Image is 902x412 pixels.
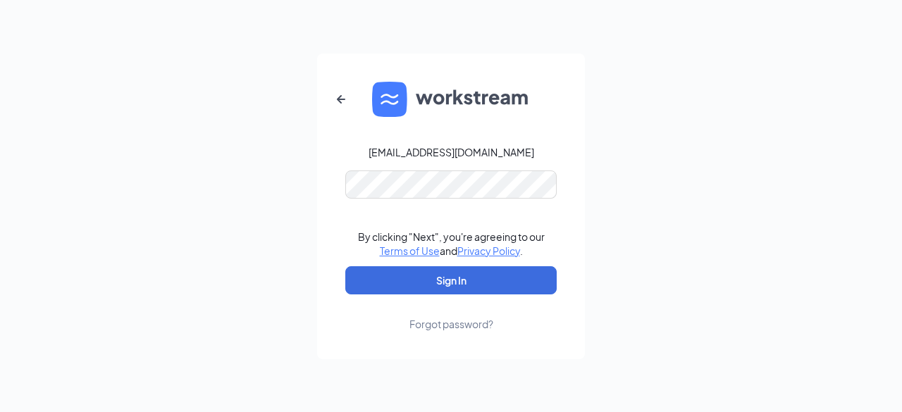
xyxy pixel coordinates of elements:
svg: ArrowLeftNew [333,91,350,108]
a: Forgot password? [409,294,493,331]
a: Privacy Policy [457,244,520,257]
div: Forgot password? [409,317,493,331]
button: ArrowLeftNew [324,82,358,116]
button: Sign In [345,266,557,294]
div: By clicking "Next", you're agreeing to our and . [358,230,545,258]
a: Terms of Use [380,244,440,257]
div: [EMAIL_ADDRESS][DOMAIN_NAME] [369,145,534,159]
img: WS logo and Workstream text [372,82,530,117]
